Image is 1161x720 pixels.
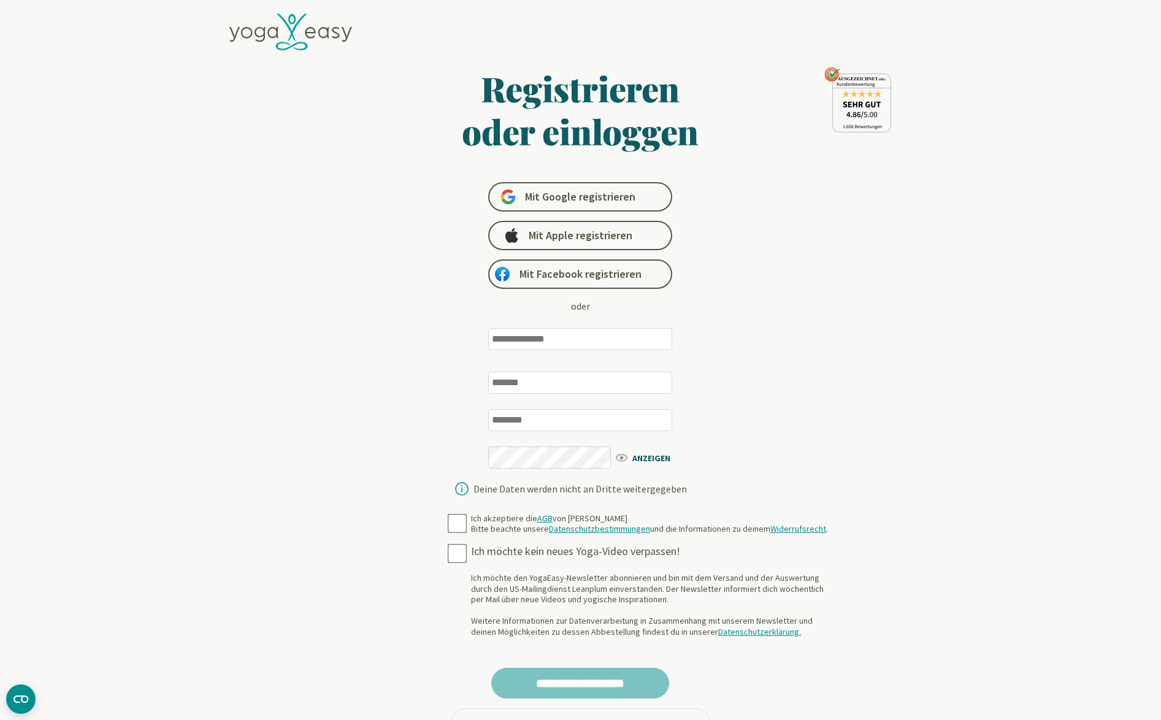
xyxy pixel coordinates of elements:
[824,67,891,132] img: ausgezeichnet_seal.png
[473,484,687,494] div: Deine Daten werden nicht an Dritte weitergegeben
[488,221,672,250] a: Mit Apple registrieren
[770,523,826,534] a: Widerrufsrecht
[488,182,672,212] a: Mit Google registrieren
[471,545,833,559] div: Ich möchte kein neues Yoga-Video verpassen!
[537,513,553,524] a: AGB
[549,523,650,534] a: Datenschutzbestimmungen
[571,299,590,313] div: oder
[6,684,36,714] button: CMP-Widget öffnen
[718,626,801,637] a: Datenschutzerklärung.
[529,228,632,243] span: Mit Apple registrieren
[471,513,828,535] div: Ich akzeptiere die von [PERSON_NAME] Bitte beachte unsere und die Informationen zu deinem .
[614,450,684,465] span: ANZEIGEN
[343,67,818,153] h1: Registrieren oder einloggen
[525,190,635,204] span: Mit Google registrieren
[519,267,642,281] span: Mit Facebook registrieren
[471,573,833,637] div: Ich möchte den YogaEasy-Newsletter abonnieren und bin mit dem Versand und der Auswertung durch de...
[488,259,672,289] a: Mit Facebook registrieren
